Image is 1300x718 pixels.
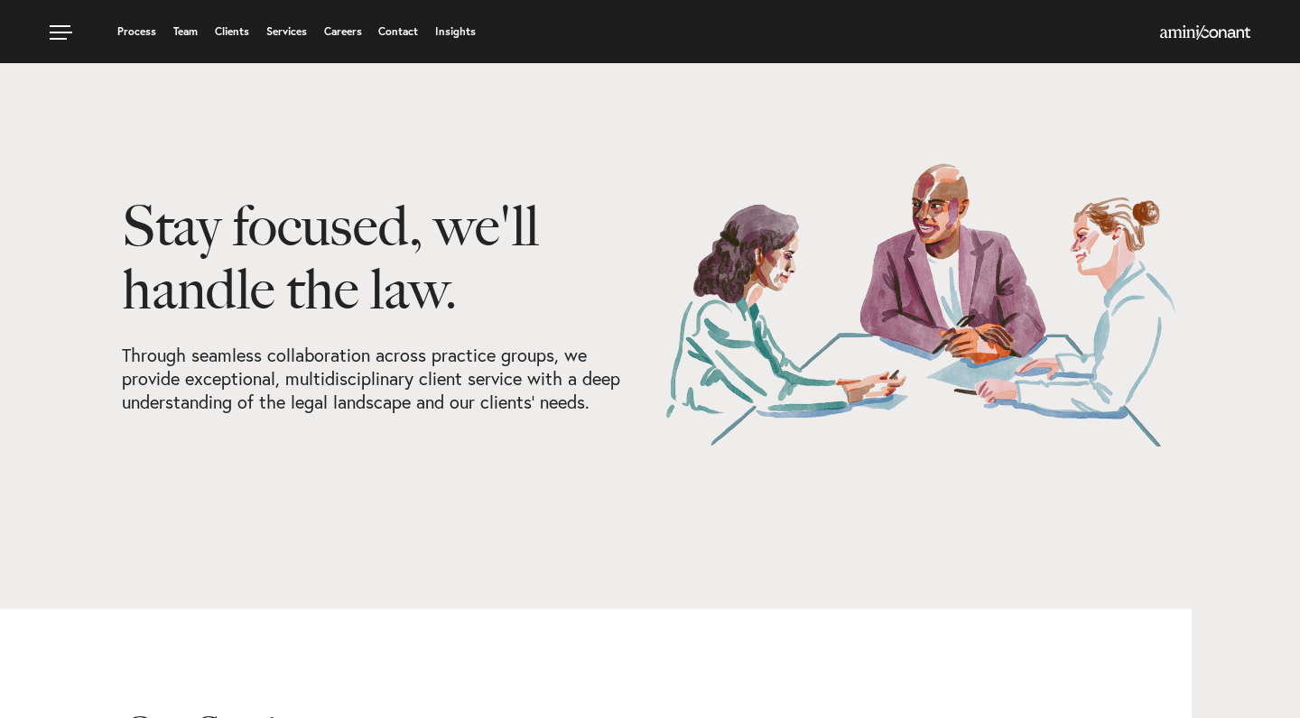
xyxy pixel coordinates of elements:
p: Through seamless collaboration across practice groups, we provide exceptional, multidisciplinary ... [122,344,636,414]
a: Home [1160,26,1250,41]
h1: Stay focused, we'll handle the law. [122,195,636,344]
a: Insights [435,26,476,37]
img: Our Services [664,162,1178,446]
a: Services [266,26,307,37]
a: Careers [324,26,362,37]
a: Contact [378,26,418,37]
a: Clients [215,26,249,37]
a: Team [173,26,198,37]
a: Process [117,26,156,37]
img: Amini & Conant [1160,25,1250,40]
